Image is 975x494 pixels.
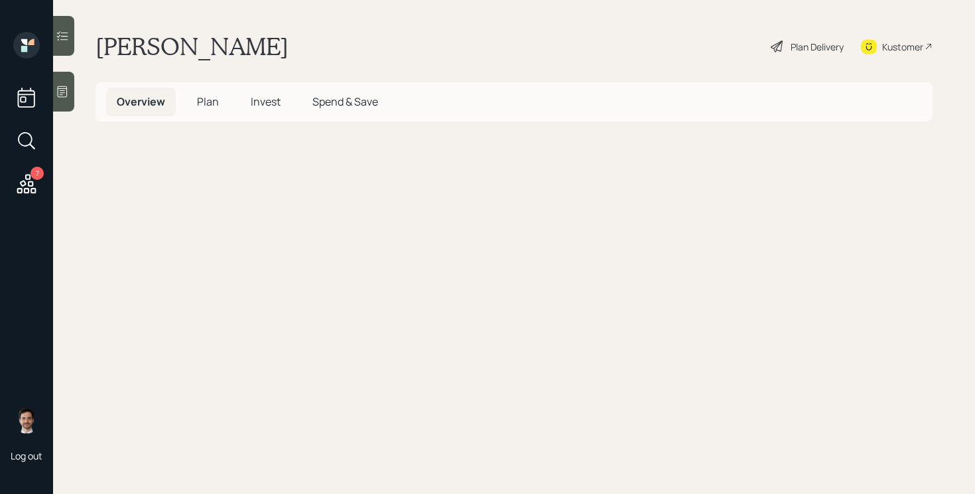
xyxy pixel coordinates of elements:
[251,94,281,109] span: Invest
[11,450,42,462] div: Log out
[96,32,289,61] h1: [PERSON_NAME]
[312,94,378,109] span: Spend & Save
[197,94,219,109] span: Plan
[117,94,165,109] span: Overview
[791,40,844,54] div: Plan Delivery
[31,167,44,180] div: 7
[882,40,923,54] div: Kustomer
[13,407,40,434] img: jonah-coleman-headshot.png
